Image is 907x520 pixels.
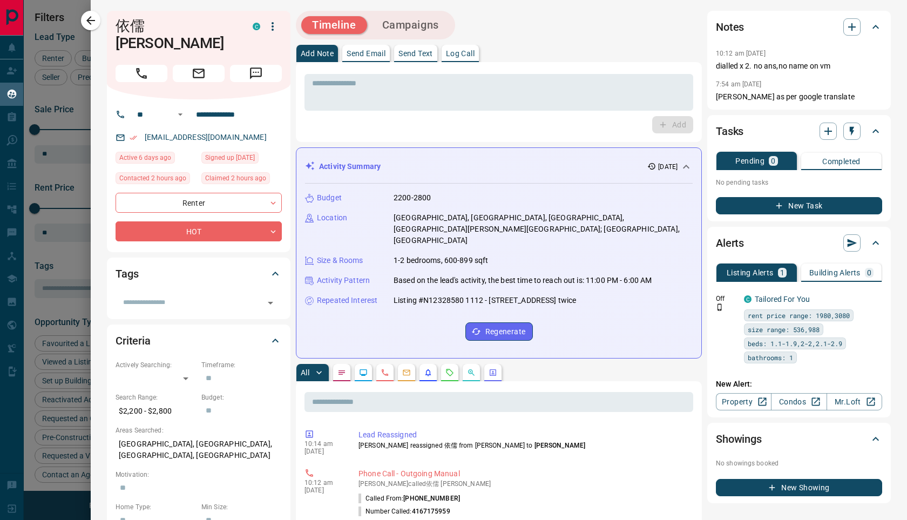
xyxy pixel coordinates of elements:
p: [GEOGRAPHIC_DATA], [GEOGRAPHIC_DATA], [GEOGRAPHIC_DATA], [GEOGRAPHIC_DATA][PERSON_NAME][GEOGRAPHI... [394,212,693,246]
div: Wed Aug 13 2025 [116,172,196,187]
span: Signed up [DATE] [205,152,255,163]
svg: Requests [445,368,454,377]
button: Open [174,108,187,121]
p: Areas Searched: [116,426,282,435]
p: Send Email [347,50,385,57]
div: Wed Aug 13 2025 [201,172,282,187]
p: Phone Call - Outgoing Manual [358,468,689,480]
p: dialled x 2. no ans,no name on vm [716,60,882,72]
span: [PHONE_NUMBER] [403,495,460,502]
p: Listing #N12328580 1112 - [STREET_ADDRESS] twice [394,295,576,306]
p: 1-2 bedrooms, 600-899 sqft [394,255,488,266]
p: [DATE] [658,162,678,172]
svg: Push Notification Only [716,303,723,311]
a: Mr.Loft [827,393,882,410]
p: Activity Summary [319,161,381,172]
div: condos.ca [253,23,260,30]
p: Budget: [201,393,282,402]
span: Email [173,65,225,82]
span: Contacted 2 hours ago [119,173,186,184]
div: Notes [716,14,882,40]
h2: Showings [716,430,762,448]
p: Listing Alerts [727,269,774,276]
p: 10:12 am [304,479,342,487]
p: Location [317,212,347,224]
button: Open [263,295,278,310]
button: Campaigns [371,16,450,34]
button: New Task [716,197,882,214]
p: 2200-2800 [394,192,431,204]
div: Criteria [116,328,282,354]
div: Tags [116,261,282,287]
h2: Tags [116,265,138,282]
p: [PERSON_NAME] as per google translate [716,91,882,103]
svg: Calls [381,368,389,377]
svg: Notes [337,368,346,377]
p: 7:54 am [DATE] [716,80,762,88]
p: Timeframe: [201,360,282,370]
div: condos.ca [744,295,752,303]
p: Pending [735,157,764,165]
div: HOT [116,221,282,241]
div: Activity Summary[DATE] [305,157,693,177]
p: All [301,369,309,376]
p: Repeated Interest [317,295,377,306]
p: Actively Searching: [116,360,196,370]
span: Active 6 days ago [119,152,171,163]
h1: 依儒 [PERSON_NAME] [116,17,236,52]
p: Motivation: [116,470,282,480]
p: 0 [771,157,775,165]
p: No pending tasks [716,174,882,191]
button: Regenerate [465,322,533,341]
span: [PERSON_NAME] [534,442,585,449]
p: Building Alerts [809,269,861,276]
p: Add Note [301,50,334,57]
p: 0 [867,269,871,276]
h2: Notes [716,18,744,36]
svg: Email Verified [130,134,137,141]
div: Thu Aug 07 2025 [201,152,282,167]
div: Alerts [716,230,882,256]
p: Completed [822,158,861,165]
div: Thu Aug 07 2025 [116,152,196,167]
svg: Agent Actions [489,368,497,377]
span: Claimed 2 hours ago [205,173,266,184]
span: bathrooms: 1 [748,352,793,363]
p: Search Range: [116,393,196,402]
p: [PERSON_NAME] called 依儒 [PERSON_NAME] [358,480,689,489]
a: [EMAIL_ADDRESS][DOMAIN_NAME] [145,133,267,141]
p: Log Call [446,50,475,57]
h2: Alerts [716,234,744,252]
p: Called From: [358,494,460,503]
p: Off [716,294,737,303]
button: Timeline [301,16,367,34]
a: Condos [771,393,827,410]
span: size range: 536,988 [748,324,820,335]
svg: Opportunities [467,368,476,377]
p: [PERSON_NAME] reassigned 依儒 from [PERSON_NAME] to [358,441,689,450]
p: [DATE] [304,487,342,494]
p: Send Text [398,50,433,57]
svg: Emails [402,368,411,377]
span: Call [116,65,167,82]
span: rent price range: 1980,3080 [748,310,850,321]
p: [DATE] [304,448,342,455]
a: Tailored For You [755,295,810,303]
span: 4167175959 [412,508,450,515]
p: New Alert: [716,379,882,390]
p: Activity Pattern [317,275,370,286]
p: [GEOGRAPHIC_DATA], [GEOGRAPHIC_DATA], [GEOGRAPHIC_DATA], [GEOGRAPHIC_DATA] [116,435,282,464]
p: 10:12 am [DATE] [716,50,766,57]
p: Budget [317,192,342,204]
div: Tasks [716,118,882,144]
button: New Showing [716,479,882,496]
h2: Criteria [116,332,151,349]
p: Number Called: [358,507,450,516]
svg: Listing Alerts [424,368,432,377]
p: Min Size: [201,502,282,512]
p: Lead Reassigned [358,429,689,441]
p: Based on the lead's activity, the best time to reach out is: 11:00 PM - 6:00 AM [394,275,652,286]
p: 10:14 am [304,440,342,448]
p: Home Type: [116,502,196,512]
div: Renter [116,193,282,213]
